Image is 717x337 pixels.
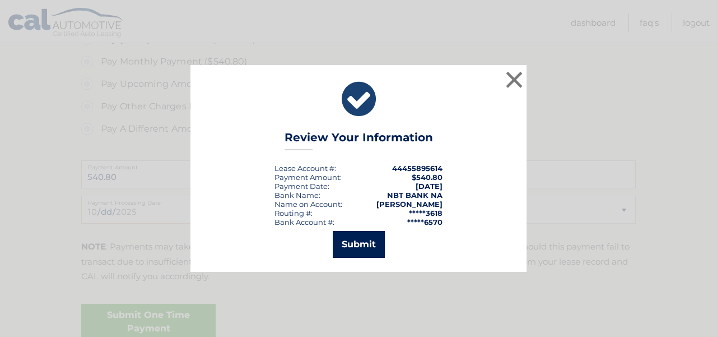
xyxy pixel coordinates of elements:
div: Bank Account #: [274,218,334,227]
span: [DATE] [416,182,443,191]
button: Submit [333,231,385,258]
strong: NBT BANK NA [387,191,443,200]
span: $540.80 [412,173,443,182]
div: Name on Account: [274,200,342,209]
span: Payment Date [274,182,328,191]
div: Routing #: [274,209,313,218]
strong: 44455895614 [392,164,443,173]
div: Lease Account #: [274,164,336,173]
button: × [503,68,525,91]
strong: [PERSON_NAME] [376,200,443,209]
div: : [274,182,329,191]
h3: Review Your Information [285,131,433,150]
div: Bank Name: [274,191,320,200]
div: Payment Amount: [274,173,342,182]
